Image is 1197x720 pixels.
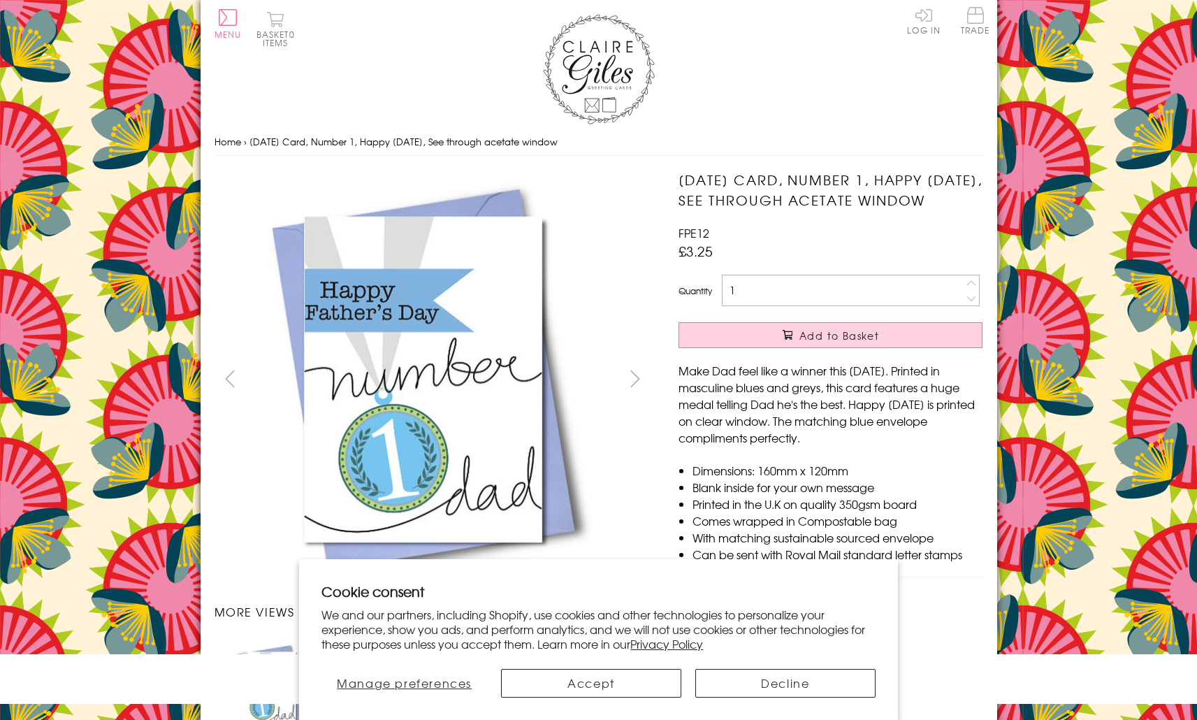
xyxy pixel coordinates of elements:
button: Decline [695,669,876,698]
label: Quantity [679,285,712,297]
button: Basket0 items [256,11,295,47]
li: Can be sent with Royal Mail standard letter stamps [692,546,982,563]
a: Privacy Policy [630,635,703,652]
img: Father's Day Card, Number 1, Happy Father's Day, See through acetate window [651,170,1070,589]
li: With matching sustainable sourced envelope [692,529,982,546]
button: prev [215,363,246,394]
a: Log In [907,7,941,34]
li: Blank inside for your own message [692,479,982,496]
p: We and our partners, including Shopify, use cookies and other technologies to personalize your ex... [321,607,876,651]
button: Accept [501,669,681,698]
nav: breadcrumbs [215,128,983,157]
li: Dimensions: 160mm x 120mm [692,462,982,479]
li: Printed in the U.K on quality 350gsm board [692,496,982,512]
button: Manage preferences [321,669,487,698]
span: › [244,135,247,148]
span: Manage preferences [337,675,472,691]
span: Trade [961,7,990,34]
span: Menu [215,28,242,41]
img: Father's Day Card, Number 1, Happy Father's Day, See through acetate window [214,170,633,589]
span: FPE12 [679,224,709,241]
a: Trade [961,7,990,37]
a: Home [215,135,241,148]
h1: [DATE] Card, Number 1, Happy [DATE], See through acetate window [679,170,982,210]
p: Make Dad feel like a winner this [DATE]. Printed in masculine blues and greys, this card features... [679,362,982,446]
button: next [619,363,651,394]
span: [DATE] Card, Number 1, Happy [DATE], See through acetate window [249,135,558,148]
span: 0 items [263,28,295,49]
li: Comes wrapped in Compostable bag [692,512,982,529]
h3: More views [215,603,651,620]
span: £3.25 [679,241,713,261]
h2: Cookie consent [321,582,876,601]
button: Add to Basket [679,322,982,348]
img: Claire Giles Greetings Cards [543,14,655,124]
span: Add to Basket [799,329,879,343]
button: Menu [215,9,242,38]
